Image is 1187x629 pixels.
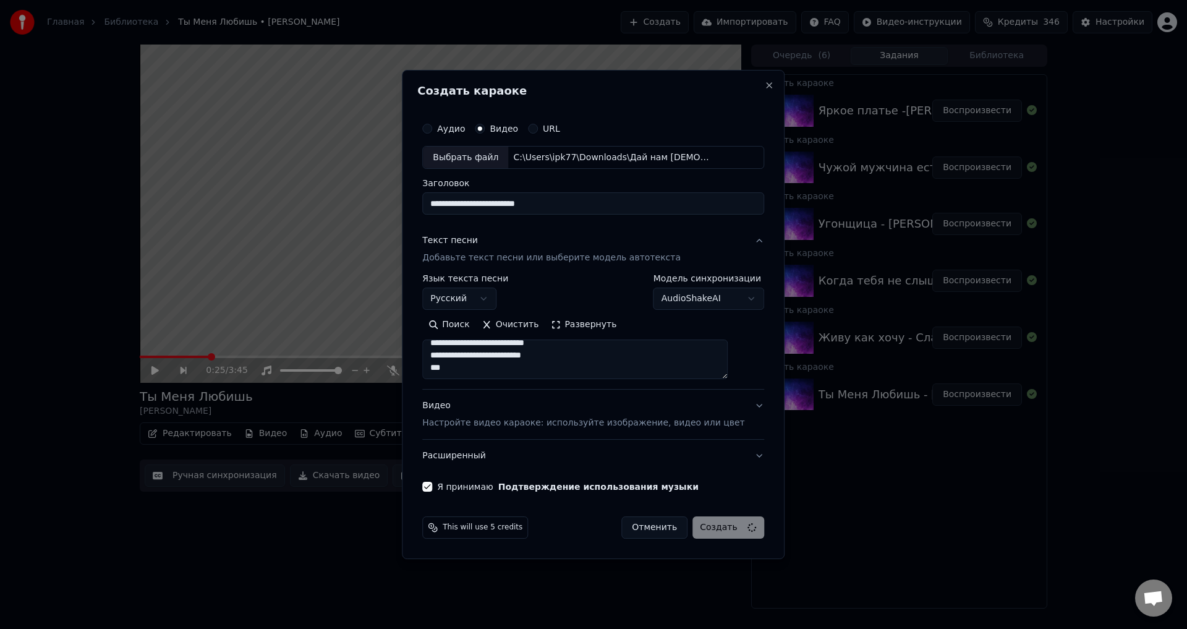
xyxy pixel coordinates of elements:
[422,235,478,247] div: Текст песни
[490,124,518,133] label: Видео
[422,440,764,472] button: Расширенный
[621,516,687,539] button: Отменить
[437,482,699,491] label: Я принимаю
[422,400,744,430] div: Видео
[422,390,764,440] button: ВидеоНастройте видео караоке: используйте изображение, видео или цвет
[437,124,465,133] label: Аудио
[498,482,699,491] button: Я принимаю
[422,417,744,429] p: Настройте видео караоке: используйте изображение, видео или цвет
[476,315,545,335] button: Очистить
[508,152,718,164] div: C:\Users\ipk77\Downloads\Дай нам [DEMOGRAPHIC_DATA] - [PERSON_NAME].mp4
[422,275,508,283] label: Язык текста песни
[422,275,764,390] div: Текст песниДобавьте текст песни или выберите модель автотекста
[545,315,623,335] button: Развернуть
[422,315,475,335] button: Поиск
[443,523,522,533] span: This will use 5 credits
[543,124,560,133] label: URL
[422,179,764,188] label: Заголовок
[417,85,769,96] h2: Создать караоке
[423,147,508,169] div: Выбрать файл
[422,252,681,265] p: Добавьте текст песни или выберите модель автотекста
[653,275,765,283] label: Модель синхронизации
[422,225,764,275] button: Текст песниДобавьте текст песни или выберите модель автотекста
